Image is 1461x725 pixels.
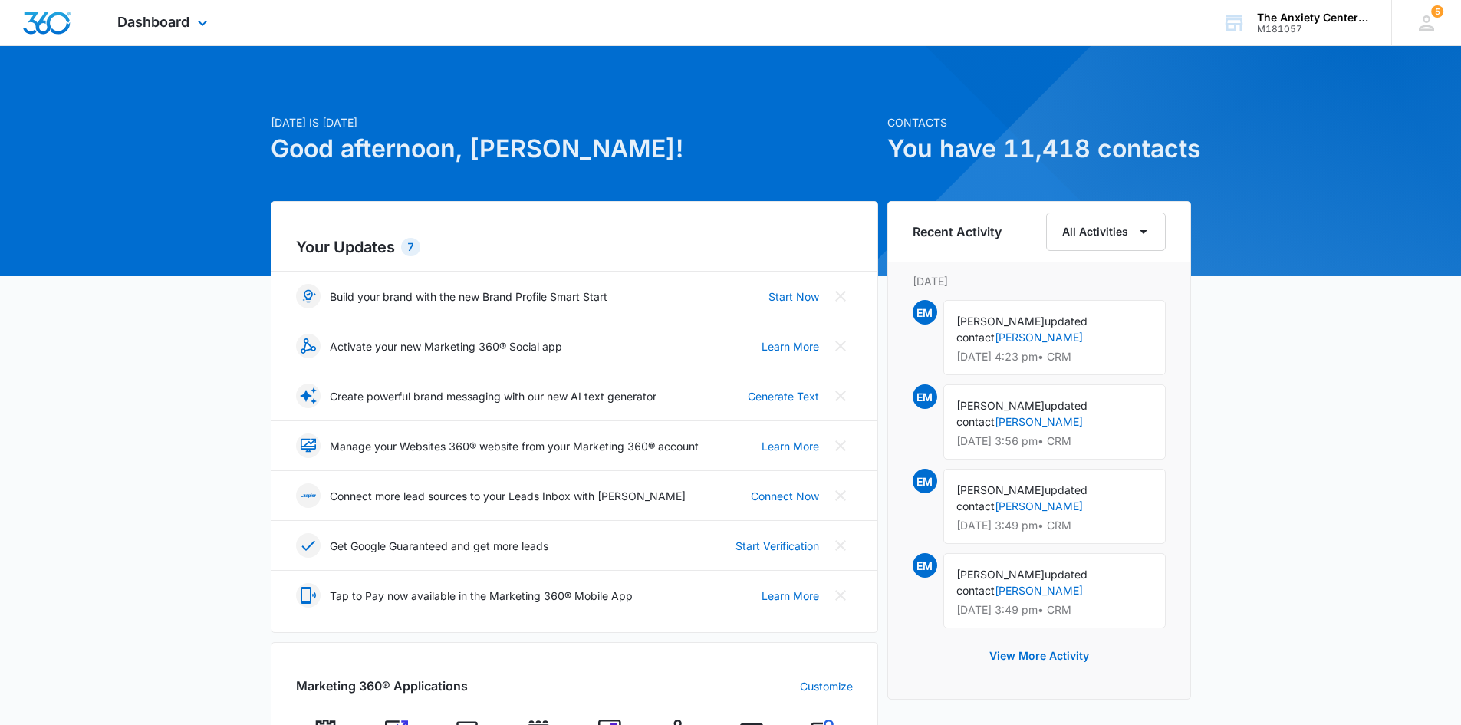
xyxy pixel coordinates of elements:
[330,588,633,604] p: Tap to Pay now available in the Marketing 360® Mobile App
[956,351,1153,362] p: [DATE] 4:23 pm • CRM
[913,469,937,493] span: EM
[271,130,878,167] h1: Good afternoon, [PERSON_NAME]!
[913,273,1166,289] p: [DATE]
[1257,24,1369,35] div: account id
[296,236,853,259] h2: Your Updates
[956,436,1153,447] p: [DATE] 3:56 pm • CRM
[751,488,819,504] a: Connect Now
[828,533,853,558] button: Close
[762,438,819,454] a: Learn More
[762,588,819,604] a: Learn More
[768,288,819,305] a: Start Now
[995,331,1083,344] a: [PERSON_NAME]
[296,677,468,695] h2: Marketing 360® Applications
[913,300,937,325] span: EM
[1431,5,1443,18] span: 5
[956,483,1045,496] span: [PERSON_NAME]
[913,553,937,578] span: EM
[974,638,1104,674] button: View More Activity
[995,415,1083,428] a: [PERSON_NAME]
[828,583,853,608] button: Close
[956,315,1045,328] span: [PERSON_NAME]
[913,222,1002,241] h6: Recent Activity
[800,678,853,694] a: Customize
[828,284,853,308] button: Close
[828,334,853,358] button: Close
[995,499,1083,512] a: [PERSON_NAME]
[330,338,562,354] p: Activate your new Marketing 360® Social app
[330,438,699,454] p: Manage your Websites 360® website from your Marketing 360® account
[956,520,1153,531] p: [DATE] 3:49 pm • CRM
[330,388,656,404] p: Create powerful brand messaging with our new AI text generator
[913,384,937,409] span: EM
[401,238,420,256] div: 7
[735,538,819,554] a: Start Verification
[117,14,189,30] span: Dashboard
[1257,12,1369,24] div: account name
[956,399,1045,412] span: [PERSON_NAME]
[330,488,686,504] p: Connect more lead sources to your Leads Inbox with [PERSON_NAME]
[330,288,607,305] p: Build your brand with the new Brand Profile Smart Start
[1046,213,1166,251] button: All Activities
[1431,5,1443,18] div: notifications count
[956,568,1045,581] span: [PERSON_NAME]
[995,584,1083,597] a: [PERSON_NAME]
[762,338,819,354] a: Learn More
[887,130,1191,167] h1: You have 11,418 contacts
[828,433,853,458] button: Close
[271,114,878,130] p: [DATE] is [DATE]
[748,388,819,404] a: Generate Text
[956,605,1153,615] p: [DATE] 3:49 pm • CRM
[828,483,853,508] button: Close
[330,538,548,554] p: Get Google Guaranteed and get more leads
[887,114,1191,130] p: Contacts
[828,384,853,408] button: Close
